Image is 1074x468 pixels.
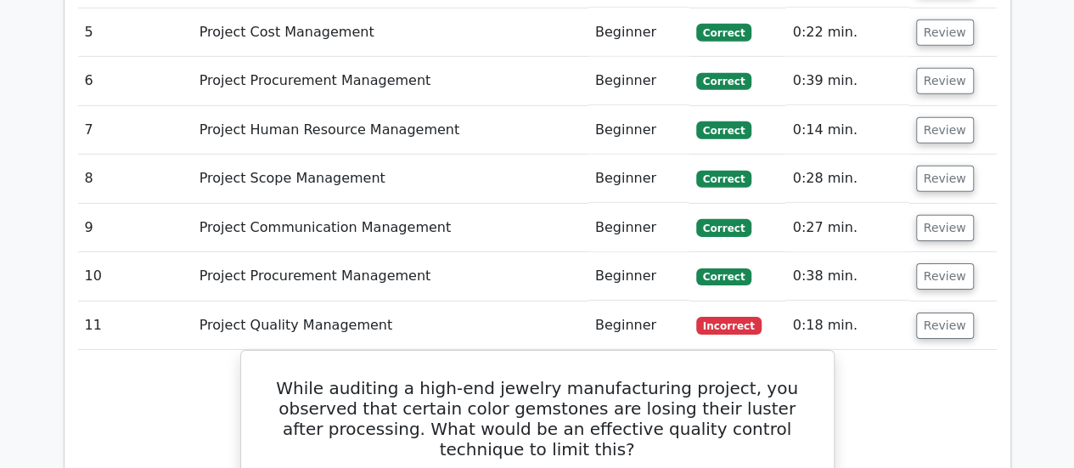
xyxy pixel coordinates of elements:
[696,268,751,285] span: Correct
[193,252,588,301] td: Project Procurement Management
[916,20,974,46] button: Review
[193,106,588,155] td: Project Human Resource Management
[916,215,974,241] button: Review
[916,117,974,144] button: Review
[193,57,588,105] td: Project Procurement Management
[78,8,193,57] td: 5
[193,8,588,57] td: Project Cost Management
[588,302,689,350] td: Beginner
[916,166,974,192] button: Review
[785,204,908,252] td: 0:27 min.
[785,57,908,105] td: 0:39 min.
[588,8,689,57] td: Beginner
[916,68,974,94] button: Review
[588,252,689,301] td: Beginner
[785,8,908,57] td: 0:22 min.
[916,313,974,339] button: Review
[588,155,689,203] td: Beginner
[696,171,751,188] span: Correct
[696,219,751,236] span: Correct
[916,263,974,290] button: Review
[785,302,908,350] td: 0:18 min.
[78,302,193,350] td: 11
[193,204,588,252] td: Project Communication Management
[193,155,588,203] td: Project Scope Management
[696,317,762,334] span: Incorrect
[78,252,193,301] td: 10
[785,252,908,301] td: 0:38 min.
[78,204,193,252] td: 9
[696,24,751,41] span: Correct
[588,57,689,105] td: Beginner
[78,155,193,203] td: 8
[696,73,751,90] span: Correct
[78,106,193,155] td: 7
[588,204,689,252] td: Beginner
[588,106,689,155] td: Beginner
[785,106,908,155] td: 0:14 min.
[261,378,813,460] h5: While auditing a high-end jewelry manufacturing project, you observed that certain color gemstone...
[785,155,908,203] td: 0:28 min.
[78,57,193,105] td: 6
[696,121,751,138] span: Correct
[193,302,588,350] td: Project Quality Management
